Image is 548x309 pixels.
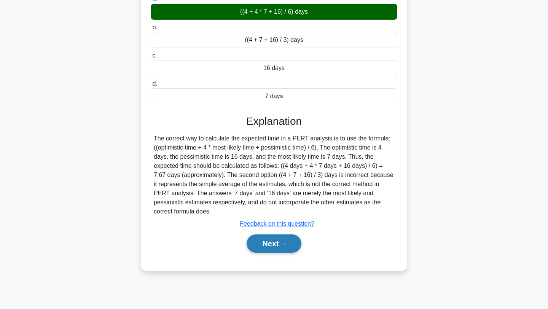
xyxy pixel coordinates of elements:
[151,60,397,76] div: 16 days
[155,115,393,128] h3: Explanation
[151,88,397,104] div: 7 days
[152,80,157,87] span: d.
[152,52,157,59] span: c.
[247,234,301,253] button: Next
[240,220,314,227] a: Feedback on this question?
[151,32,397,48] div: ((4 + 7 + 16) / 3) days
[152,24,157,30] span: b.
[154,134,394,216] div: The correct way to calculate the expected time in a PERT analysis is to use the formula: ((optimi...
[151,4,397,20] div: ((4 + 4 * 7 + 16) / 6) days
